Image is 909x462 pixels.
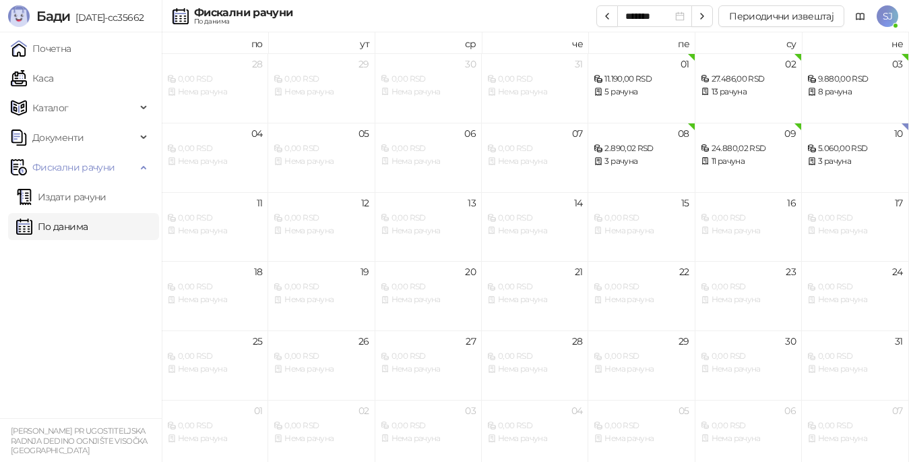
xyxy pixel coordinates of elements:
[375,53,482,123] td: 2025-07-30
[482,53,588,123] td: 2025-07-31
[695,32,802,53] th: су
[575,267,583,277] div: 21
[594,432,689,445] div: Нема рачуна
[11,35,71,62] a: Почетна
[487,363,582,376] div: Нема рачуна
[594,155,689,168] div: 3 рачуна
[274,225,369,237] div: Нема рачуна
[381,420,476,432] div: 0,00 RSD
[784,406,796,415] div: 06
[487,225,582,237] div: Нема рачуна
[594,86,689,98] div: 5 рачуна
[718,5,844,27] button: Периодични извештај
[701,86,796,98] div: 13 рачуна
[695,53,802,123] td: 2025-08-02
[358,406,369,415] div: 02
[36,8,70,24] span: Бади
[695,330,802,400] td: 2025-08-30
[167,225,262,237] div: Нема рачуна
[381,350,476,363] div: 0,00 RSD
[381,86,476,98] div: Нема рачуна
[807,86,902,98] div: 8 рачуна
[274,142,369,155] div: 0,00 RSD
[257,198,263,208] div: 11
[588,330,695,400] td: 2025-08-29
[892,406,903,415] div: 07
[594,142,689,155] div: 2.890,02 RSD
[381,293,476,306] div: Нема рачуна
[802,53,908,123] td: 2025-08-03
[892,267,903,277] div: 24
[361,198,369,208] div: 12
[807,155,902,168] div: 3 рачуна
[32,154,115,181] span: Фискални рачуни
[167,155,262,168] div: Нема рачуна
[274,363,369,376] div: Нема рачуна
[274,293,369,306] div: Нема рачуна
[895,198,903,208] div: 17
[482,123,588,192] td: 2025-08-07
[701,73,796,86] div: 27.486,00 RSD
[274,86,369,98] div: Нема рачуна
[701,155,796,168] div: 11 рачуна
[254,267,263,277] div: 18
[807,212,902,225] div: 0,00 RSD
[895,337,903,346] div: 31
[11,426,148,455] small: [PERSON_NAME] PR UGOSTITELJSKA RADNJA DEDINO OGNJIŠTE VISOČKA [GEOGRAPHIC_DATA]
[194,18,292,25] div: По данима
[167,281,262,293] div: 0,00 RSD
[487,350,582,363] div: 0,00 RSD
[482,192,588,262] td: 2025-08-14
[162,330,268,400] td: 2025-08-25
[701,420,796,432] div: 0,00 RSD
[11,65,53,92] a: Каса
[894,129,903,138] div: 10
[807,293,902,306] div: Нема рачуна
[464,129,476,138] div: 06
[695,261,802,330] td: 2025-08-23
[8,5,30,27] img: Logo
[482,32,588,53] th: че
[482,261,588,330] td: 2025-08-21
[268,53,375,123] td: 2025-07-29
[701,142,796,155] div: 24.880,02 RSD
[487,155,582,168] div: Нема рачуна
[358,59,369,69] div: 29
[681,198,689,208] div: 15
[487,420,582,432] div: 0,00 RSD
[701,225,796,237] div: Нема рачуна
[807,420,902,432] div: 0,00 RSD
[358,129,369,138] div: 05
[572,129,583,138] div: 07
[162,192,268,262] td: 2025-08-11
[16,213,88,240] a: По данима
[375,123,482,192] td: 2025-08-06
[381,225,476,237] div: Нема рачуна
[701,350,796,363] div: 0,00 RSD
[695,192,802,262] td: 2025-08-16
[701,212,796,225] div: 0,00 RSD
[681,59,689,69] div: 01
[381,432,476,445] div: Нема рачуна
[487,86,582,98] div: Нема рачуна
[785,337,796,346] div: 30
[358,337,369,346] div: 26
[254,406,263,415] div: 01
[487,142,582,155] div: 0,00 RSD
[487,281,582,293] div: 0,00 RSD
[594,212,689,225] div: 0,00 RSD
[807,363,902,376] div: Нема рачуна
[487,432,582,445] div: Нема рачуна
[32,94,69,121] span: Каталог
[588,53,695,123] td: 2025-08-01
[32,124,84,151] span: Документи
[167,86,262,98] div: Нема рачуна
[594,363,689,376] div: Нема рачуна
[381,155,476,168] div: Нема рачуна
[268,330,375,400] td: 2025-08-26
[802,261,908,330] td: 2025-08-24
[695,123,802,192] td: 2025-08-09
[274,420,369,432] div: 0,00 RSD
[375,330,482,400] td: 2025-08-27
[588,123,695,192] td: 2025-08-08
